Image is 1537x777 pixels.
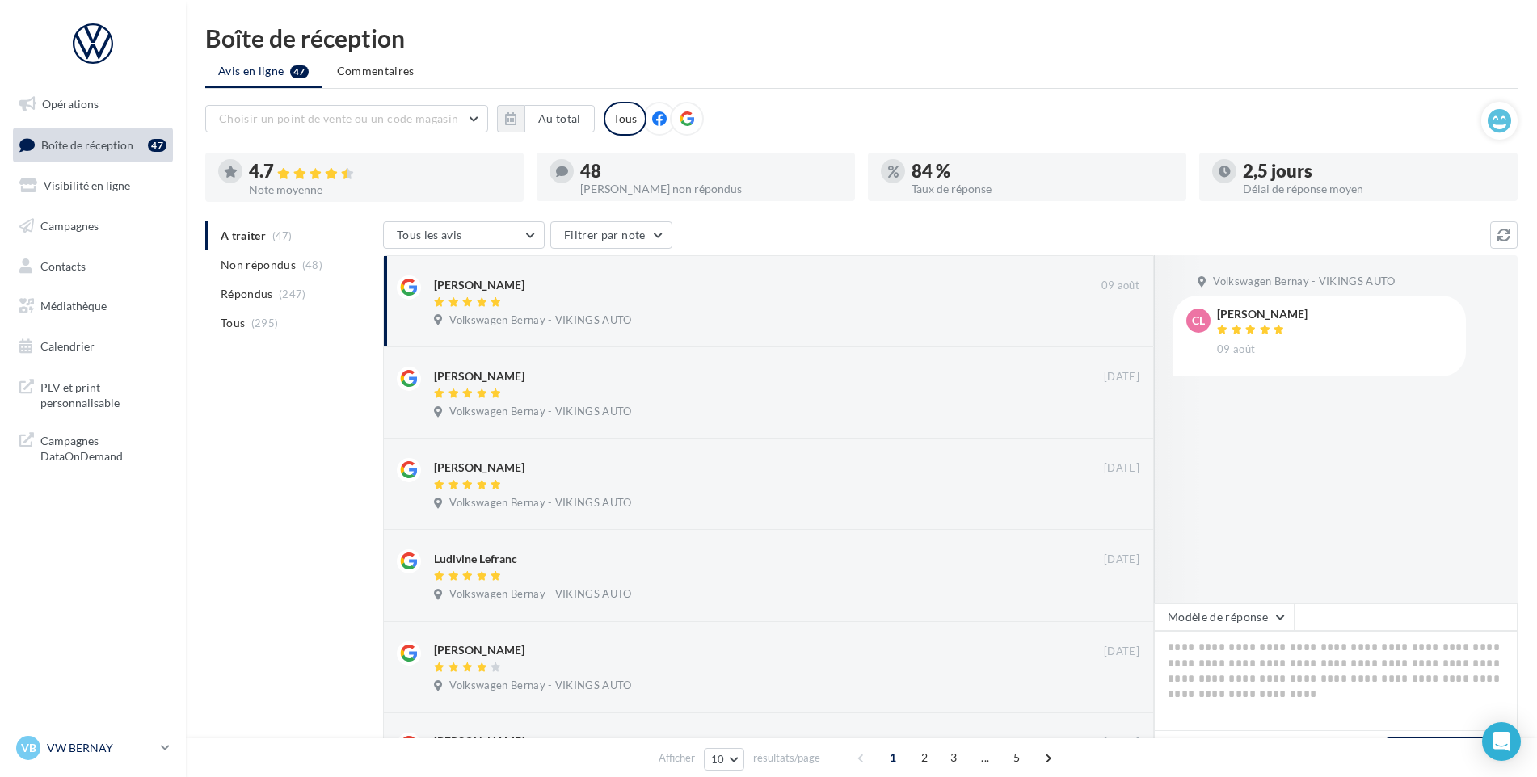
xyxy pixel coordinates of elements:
[1104,370,1139,384] span: [DATE]
[912,162,1173,180] div: 84 %
[434,277,524,293] div: [PERSON_NAME]
[1104,736,1139,750] span: [DATE]
[434,733,524,750] div: [PERSON_NAME]
[205,105,488,132] button: Choisir un point de vente ou un code magasin
[580,183,842,195] div: [PERSON_NAME] non répondus
[449,587,631,602] span: Volkswagen Bernay - VIKINGS AUTO
[40,376,166,411] span: PLV et print personnalisable
[449,678,631,693] span: Volkswagen Bernay - VIKINGS AUTO
[251,317,279,330] span: (295)
[10,289,176,323] a: Médiathèque
[449,313,631,328] span: Volkswagen Bernay - VIKINGS AUTO
[205,26,1518,50] div: Boîte de réception
[941,745,966,771] span: 3
[1104,552,1139,567] span: [DATE]
[40,258,86,272] span: Contacts
[1087,677,1140,699] button: Ignorer
[972,745,998,771] span: ...
[880,745,906,771] span: 1
[279,288,306,300] span: (247)
[10,330,176,363] a: Calendrier
[148,139,166,152] div: 47
[1004,745,1030,771] span: 5
[10,169,176,203] a: Visibilité en ligne
[337,63,415,79] span: Commentaires
[580,162,842,180] div: 48
[41,137,133,151] span: Boîte de réception
[550,221,672,249] button: Filtrer par note
[434,551,517,567] div: Ludivine Lefranc
[10,423,176,471] a: Campagnes DataOnDemand
[13,733,173,763] a: VB VW BERNAY
[704,748,745,771] button: 10
[1217,342,1255,357] span: 09 août
[47,740,154,756] p: VW BERNAY
[10,370,176,418] a: PLV et print personnalisable
[397,228,462,241] span: Tous les avis
[1087,402,1140,425] button: Ignorer
[604,102,646,136] div: Tous
[449,496,631,510] span: Volkswagen Bernay - VIKINGS AUTO
[221,286,273,302] span: Répondus
[1192,313,1205,329] span: CL
[40,430,166,464] span: Campagnes DataOnDemand
[753,750,820,766] span: résultats/page
[1154,603,1295,631] button: Modèle de réponse
[40,299,107,313] span: Médiathèque
[1087,586,1140,608] button: Ignorer
[497,105,595,132] button: Au total
[42,97,99,111] span: Opérations
[1101,279,1139,293] span: 09 août
[44,178,130,192] span: Visibilité en ligne
[1243,162,1505,180] div: 2,5 jours
[711,753,725,766] span: 10
[1104,645,1139,659] span: [DATE]
[1087,311,1140,334] button: Ignorer
[221,315,245,331] span: Tous
[912,745,937,771] span: 2
[219,111,458,125] span: Choisir un point de vente ou un code magasin
[249,184,511,195] div: Note moyenne
[659,750,695,766] span: Afficher
[1104,461,1139,476] span: [DATE]
[40,339,95,353] span: Calendrier
[524,105,595,132] button: Au total
[221,257,296,273] span: Non répondus
[383,221,545,249] button: Tous les avis
[912,183,1173,195] div: Taux de réponse
[1213,275,1395,289] span: Volkswagen Bernay - VIKINGS AUTO
[449,405,631,419] span: Volkswagen Bernay - VIKINGS AUTO
[10,87,176,121] a: Opérations
[434,460,524,476] div: [PERSON_NAME]
[434,642,524,658] div: [PERSON_NAME]
[434,368,524,384] div: [PERSON_NAME]
[249,162,511,181] div: 4.7
[302,258,322,271] span: (48)
[1482,722,1521,761] div: Open Intercom Messenger
[1087,493,1140,516] button: Ignorer
[21,740,36,756] span: VB
[10,250,176,283] a: Contacts
[1217,309,1308,320] div: [PERSON_NAME]
[1243,183,1505,195] div: Délai de réponse moyen
[40,219,99,233] span: Campagnes
[10,209,176,243] a: Campagnes
[10,128,176,162] a: Boîte de réception47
